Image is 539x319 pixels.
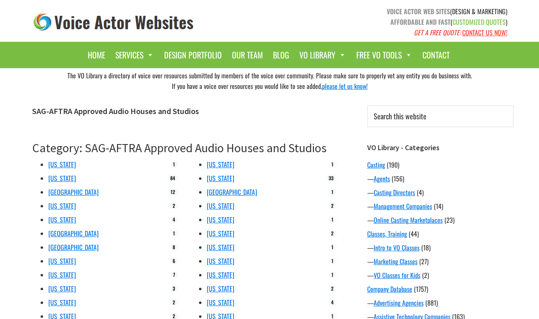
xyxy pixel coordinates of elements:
span: CUSTOMIZED QUOTES [452,17,506,27]
a: [GEOGRAPHIC_DATA] [48,242,99,252]
a: VO Classes for Kids [374,270,420,280]
span: 4 [170,216,178,223]
div: The VO Library a directory of voice over resources submitted by members of the voice over communi... [26,68,513,93]
span: 12 [168,188,178,196]
a: [US_STATE] [48,270,76,280]
span: 1 [329,216,336,223]
a: Free VO Tools [352,46,416,64]
a: [US_STATE] [48,256,76,266]
a: Company Database [367,284,412,294]
span: (190) [387,160,399,170]
div: — [367,256,513,266]
span: 1 [329,188,336,196]
span: 84 [167,175,178,182]
a: Home [84,46,109,64]
a: [US_STATE] [48,284,76,293]
div: — [367,201,513,211]
a: Blog [269,46,293,64]
div: — [367,174,513,183]
p: (DESIGN & MARKETING) ( ) [276,6,507,38]
a: Category: SAG-AFTRA Approved Audio Houses and Studios [32,140,327,155]
a: [US_STATE] [207,284,234,293]
span: 2 [328,230,336,237]
img: voice_actor_websites_logo [32,11,195,33]
a: [GEOGRAPHIC_DATA] [207,187,257,197]
span: (14) [434,201,443,211]
a: Our Team [228,46,267,64]
span: 33 [326,175,336,182]
span: 4 [328,299,336,306]
a: [US_STATE] [207,173,234,183]
a: Management Companies [374,201,432,211]
span: 2 [328,202,336,209]
span: (23) [444,215,455,225]
a: [US_STATE] [48,201,76,211]
em: GET A FREE QUOTE: [414,28,461,37]
span: 6 [170,257,178,265]
span: 1 [329,244,336,251]
span: 8 [170,244,178,251]
a: Marketing Classes [374,256,418,266]
a: Advertising Agencies [374,298,424,308]
span: 1 [329,257,336,265]
a: please let us know! [322,81,368,91]
span: 1 [170,161,178,168]
span: 1 [329,271,336,278]
a: [US_STATE] [207,256,234,266]
a: [US_STATE] [48,215,76,224]
a: Agents [374,174,390,183]
a: Online Casting Marketplaces [374,215,443,225]
span: (881) [425,298,438,308]
a: [US_STATE] [207,270,234,280]
div: — [367,215,513,225]
a: [US_STATE] [48,159,76,169]
span: (4) [417,188,424,197]
a: [US_STATE] [207,228,234,238]
a: [US_STATE] [48,297,76,307]
span: (2) [422,270,429,280]
a: [US_STATE] [207,159,234,169]
span: 1 [170,230,178,237]
a: [GEOGRAPHIC_DATA] [48,228,99,238]
a: Classes, Training [367,229,407,239]
div: — [367,270,513,280]
a: Contact [418,46,454,64]
a: [US_STATE] [48,173,76,183]
a: Casting [367,160,385,170]
span: 2 [170,299,178,306]
a: Casting Directors [374,188,415,197]
a: VO Library [295,46,350,64]
a: [US_STATE] [207,201,234,211]
span: (27) [419,256,429,266]
span: 3 [170,285,178,292]
span: (156) [392,174,404,183]
span: 7 [170,271,178,278]
a: Services [111,46,158,64]
a: Design Portfolio [160,46,226,64]
span: 1 [329,161,336,168]
span: (18) [421,243,431,252]
strong: AFFORDABLE AND FAST [390,17,450,27]
a: [US_STATE] [207,242,234,252]
span: 2 [170,202,178,209]
a: Intro to VO Classes [374,243,420,252]
a: [US_STATE] [207,297,234,307]
h3: VO Library - Categories [367,143,513,152]
div: — [367,298,513,308]
a: CONTACT US NOW! [462,28,507,37]
strong: VOICE ACTOR WEB SITES [387,6,450,16]
a: [GEOGRAPHIC_DATA] [48,187,99,197]
div: — [367,188,513,197]
span: 2 [328,285,336,292]
span: (44) [409,229,419,239]
span: (1757) [414,284,428,294]
input: Search this website [367,106,513,127]
a: [US_STATE] [207,215,234,224]
h1: SAG-AFTRA Approved Audio Houses and Studios [32,106,337,116]
div: — [367,243,513,252]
